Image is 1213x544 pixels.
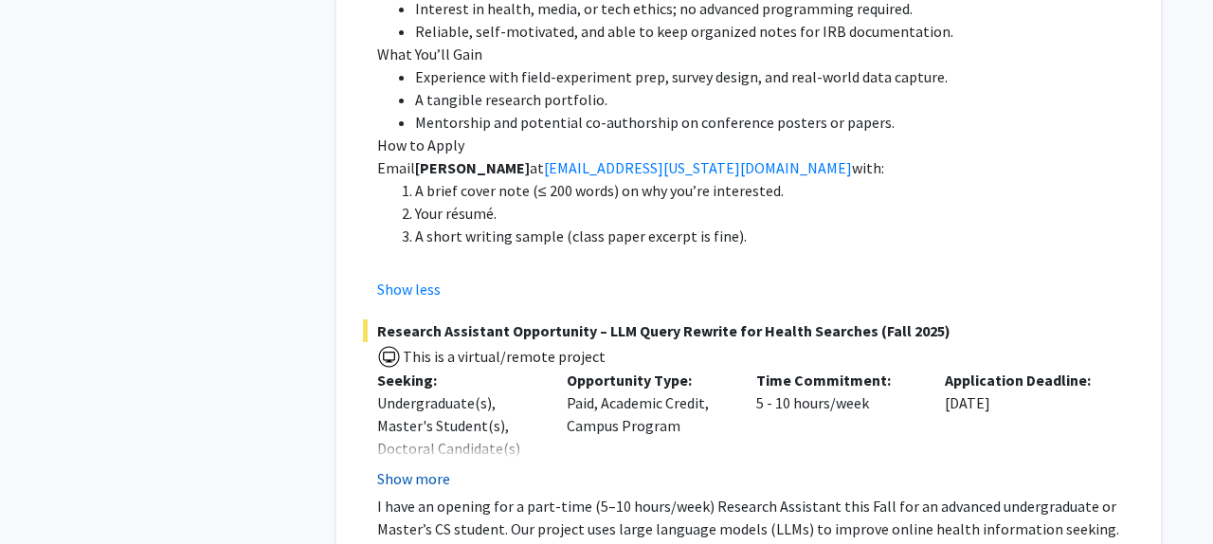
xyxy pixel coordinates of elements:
[544,158,852,177] a: [EMAIL_ADDRESS][US_STATE][DOMAIN_NAME]
[567,369,728,391] p: Opportunity Type:
[415,202,1134,225] li: Your résumé.
[415,158,530,177] strong: [PERSON_NAME]
[377,45,482,63] span: What You’ll Gain
[415,20,1134,43] li: Reliable, self-motivated, and able to keep organized notes for IRB documentation.
[401,347,606,366] span: This is a virtual/remote project
[377,158,415,177] span: Email
[377,467,450,490] button: Show more
[415,225,1134,247] li: A short writing sample (class paper excerpt is fine).
[415,179,1134,202] li: A brief cover note (≤ 200 words) on why you’re interested.
[415,88,1134,111] li: A tangible research portfolio.
[530,158,544,177] span: at
[852,158,884,177] span: with:
[415,111,1134,134] li: Mentorship and potential co-authorship on conference posters or papers.
[931,369,1120,490] div: [DATE]
[756,369,917,391] p: Time Commitment:
[945,369,1106,391] p: Application Deadline:
[377,278,441,300] button: Show less
[552,369,742,490] div: Paid, Academic Credit, Campus Program
[377,369,538,391] p: Seeking:
[415,65,1134,88] li: Experience with field-experiment prep, survey design, and real-world data capture.
[377,391,538,505] div: Undergraduate(s), Master's Student(s), Doctoral Candidate(s) (PhD, MD, DMD, PharmD, etc.)
[363,319,1134,342] span: Research Assistant Opportunity – LLM Query Rewrite for Health Searches (Fall 2025)
[14,459,81,530] iframe: Chat
[377,136,464,154] span: How to Apply
[742,369,932,490] div: 5 - 10 hours/week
